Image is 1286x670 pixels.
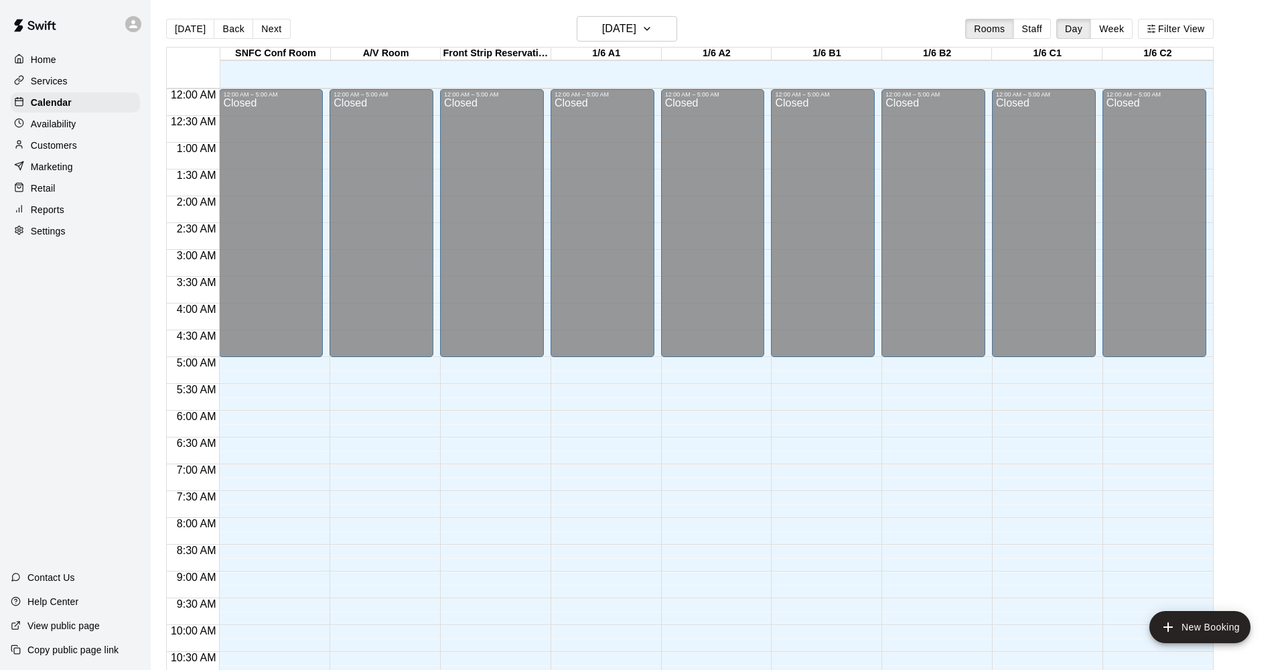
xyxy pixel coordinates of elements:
[173,304,220,315] span: 4:00 AM
[11,50,140,70] a: Home
[1106,91,1202,98] div: 12:00 AM – 5:00 AM
[665,98,761,362] div: Closed
[220,48,331,60] div: SNFC Conf Room
[166,19,214,39] button: [DATE]
[441,48,551,60] div: Front Strip Reservation
[602,19,636,38] h6: [DATE]
[1138,19,1213,39] button: Filter View
[334,91,429,98] div: 12:00 AM – 5:00 AM
[31,74,68,88] p: Services
[173,384,220,395] span: 5:30 AM
[173,491,220,503] span: 7:30 AM
[996,98,1092,362] div: Closed
[173,170,220,181] span: 1:30 AM
[167,625,220,636] span: 10:00 AM
[31,117,76,131] p: Availability
[665,91,761,98] div: 12:00 AM – 5:00 AM
[444,98,540,362] div: Closed
[551,48,662,60] div: 1/6 A1
[1102,48,1213,60] div: 1/6 C2
[661,89,765,357] div: 12:00 AM – 5:00 AM: Closed
[11,200,140,220] a: Reports
[173,464,220,476] span: 7:00 AM
[223,98,319,362] div: Closed
[173,411,220,422] span: 6:00 AM
[555,98,650,362] div: Closed
[881,89,985,357] div: 12:00 AM – 5:00 AM: Closed
[662,48,772,60] div: 1/6 A2
[965,19,1013,39] button: Rooms
[11,157,140,177] a: Marketing
[11,114,140,134] a: Availability
[167,116,220,127] span: 12:30 AM
[996,91,1092,98] div: 12:00 AM – 5:00 AM
[173,438,220,449] span: 6:30 AM
[167,89,220,100] span: 12:00 AM
[173,250,220,261] span: 3:00 AM
[31,160,73,174] p: Marketing
[167,652,220,663] span: 10:30 AM
[223,91,319,98] div: 12:00 AM – 5:00 AM
[885,91,981,98] div: 12:00 AM – 5:00 AM
[885,98,981,362] div: Closed
[173,277,220,288] span: 3:30 AM
[775,98,871,362] div: Closed
[11,221,140,241] a: Settings
[772,48,882,60] div: 1/6 B1
[173,223,220,234] span: 2:30 AM
[31,96,72,109] p: Calendar
[27,643,119,657] p: Copy public page link
[1056,19,1091,39] button: Day
[992,48,1102,60] div: 1/6 C1
[173,518,220,529] span: 8:00 AM
[173,572,220,583] span: 9:00 AM
[173,330,220,342] span: 4:30 AM
[555,91,650,98] div: 12:00 AM – 5:00 AM
[27,571,75,584] p: Contact Us
[577,16,677,42] button: [DATE]
[27,619,100,632] p: View public page
[334,98,429,362] div: Closed
[31,139,77,152] p: Customers
[11,92,140,113] a: Calendar
[775,91,871,98] div: 12:00 AM – 5:00 AM
[253,19,290,39] button: Next
[331,48,441,60] div: A/V Room
[173,545,220,556] span: 8:30 AM
[173,143,220,154] span: 1:00 AM
[1013,19,1052,39] button: Staff
[173,598,220,610] span: 9:30 AM
[173,196,220,208] span: 2:00 AM
[11,71,140,91] a: Services
[992,89,1096,357] div: 12:00 AM – 5:00 AM: Closed
[11,135,140,155] a: Customers
[31,182,56,195] p: Retail
[173,357,220,368] span: 5:00 AM
[27,595,78,608] p: Help Center
[1102,89,1206,357] div: 12:00 AM – 5:00 AM: Closed
[771,89,875,357] div: 12:00 AM – 5:00 AM: Closed
[551,89,654,357] div: 12:00 AM – 5:00 AM: Closed
[31,53,56,66] p: Home
[31,203,64,216] p: Reports
[444,91,540,98] div: 12:00 AM – 5:00 AM
[1090,19,1133,39] button: Week
[11,178,140,198] a: Retail
[330,89,433,357] div: 12:00 AM – 5:00 AM: Closed
[440,89,544,357] div: 12:00 AM – 5:00 AM: Closed
[1106,98,1202,362] div: Closed
[882,48,993,60] div: 1/6 B2
[219,89,323,357] div: 12:00 AM – 5:00 AM: Closed
[214,19,253,39] button: Back
[31,224,66,238] p: Settings
[1149,611,1251,643] button: add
